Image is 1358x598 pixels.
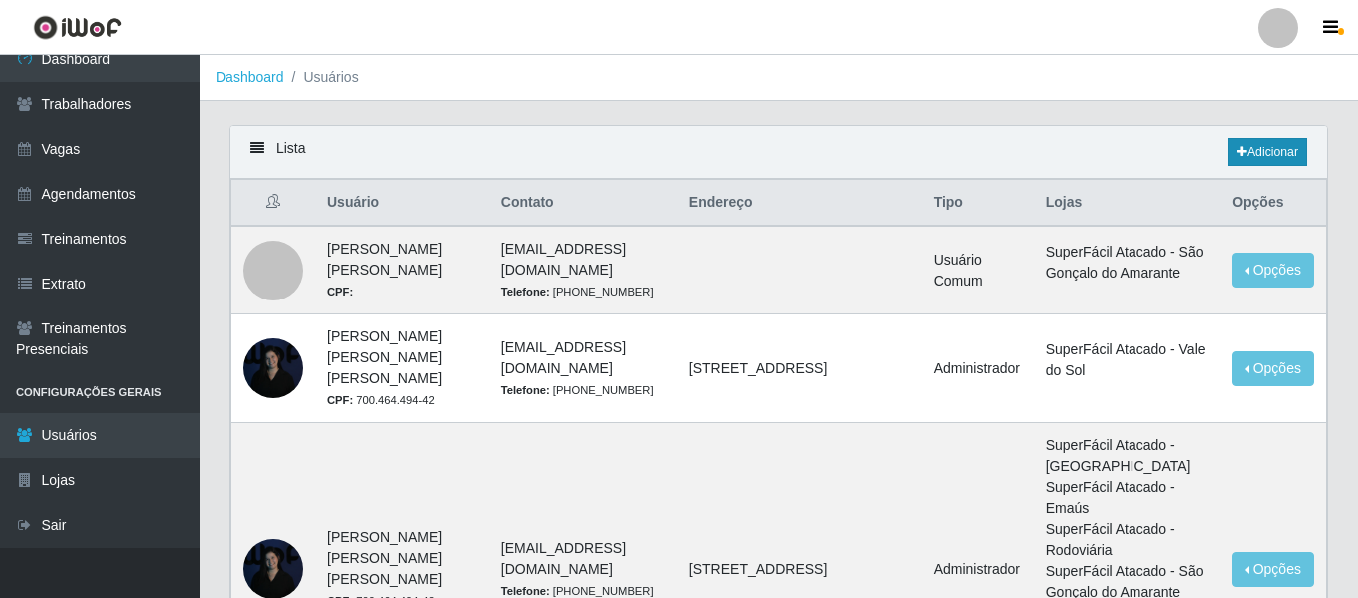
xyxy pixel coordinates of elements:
button: Opções [1232,351,1314,386]
nav: breadcrumb [200,55,1358,101]
td: [PERSON_NAME] [PERSON_NAME] [PERSON_NAME] [315,314,489,423]
th: Contato [489,180,678,227]
td: [PERSON_NAME] [PERSON_NAME] [315,226,489,314]
strong: Telefone: [501,384,550,396]
div: Lista [230,126,1327,179]
small: [PHONE_NUMBER] [501,384,654,396]
th: Usuário [315,180,489,227]
small: [PHONE_NUMBER] [501,585,654,597]
th: Endereço [678,180,922,227]
button: Opções [1232,552,1314,587]
li: SuperFácil Atacado - Rodoviária [1046,519,1208,561]
li: SuperFácil Atacado - Vale do Sol [1046,339,1208,381]
small: 700.464.494-42 [327,394,435,406]
td: Usuário Comum [922,226,1034,314]
li: SuperFácil Atacado - São Gonçalo do Amarante [1046,242,1208,284]
li: SuperFácil Atacado - Emaús [1046,477,1208,519]
strong: Telefone: [501,286,550,298]
td: [EMAIL_ADDRESS][DOMAIN_NAME] [489,226,678,314]
td: [STREET_ADDRESS] [678,314,922,423]
strong: CPF: [327,394,353,406]
a: Adicionar [1228,138,1307,166]
button: Opções [1232,253,1314,288]
th: Opções [1220,180,1326,227]
td: [EMAIL_ADDRESS][DOMAIN_NAME] [489,314,678,423]
li: SuperFácil Atacado - [GEOGRAPHIC_DATA] [1046,435,1208,477]
img: CoreUI Logo [33,15,122,40]
small: [PHONE_NUMBER] [501,286,654,298]
th: Tipo [922,180,1034,227]
li: Usuários [284,67,359,88]
a: Dashboard [216,69,284,85]
strong: CPF: [327,286,353,298]
th: Lojas [1034,180,1220,227]
td: Administrador [922,314,1034,423]
strong: Telefone: [501,585,550,597]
